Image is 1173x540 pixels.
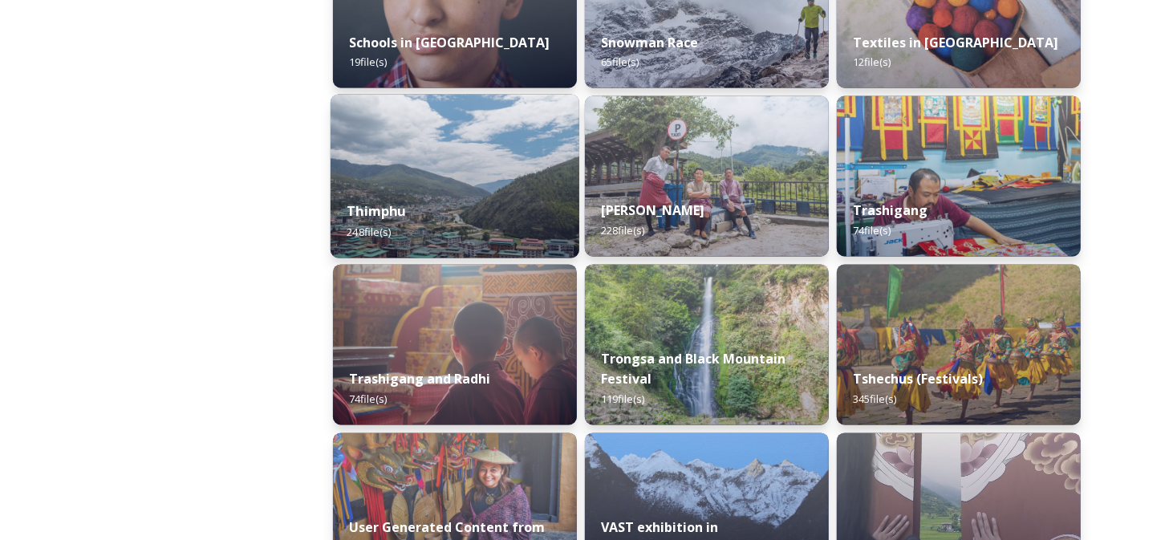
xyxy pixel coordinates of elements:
[601,55,639,70] span: 65 file(s)
[853,34,1058,51] strong: Textiles in [GEOGRAPHIC_DATA]
[601,34,698,51] strong: Snowman Race
[837,96,1081,257] img: Trashigang%2520and%2520Rangjung%2520060723%2520by%2520Amp%2520Sripimanwat-66.jpg
[347,203,405,221] strong: Thimphu
[585,96,829,257] img: Trashi%2520Yangtse%2520090723%2520by%2520Amp%2520Sripimanwat-187.jpg
[601,224,644,238] span: 228 file(s)
[601,202,704,220] strong: [PERSON_NAME]
[349,55,387,70] span: 19 file(s)
[601,351,785,388] strong: Trongsa and Black Mountain Festival
[349,371,490,388] strong: Trashigang and Radhi
[349,34,550,51] strong: Schools in [GEOGRAPHIC_DATA]
[331,95,579,258] img: Thimphu%2520190723%2520by%2520Amp%2520Sripimanwat-43.jpg
[333,265,577,425] img: Trashigang%2520and%2520Rangjung%2520060723%2520by%2520Amp%2520Sripimanwat-32.jpg
[853,202,927,220] strong: Trashigang
[853,371,983,388] strong: Tshechus (Festivals)
[601,392,644,407] span: 119 file(s)
[837,265,1081,425] img: Dechenphu%2520Festival14.jpg
[349,392,387,407] span: 74 file(s)
[347,225,391,239] span: 248 file(s)
[585,265,829,425] img: 2022-10-01%252018.12.56.jpg
[853,224,891,238] span: 74 file(s)
[853,392,896,407] span: 345 file(s)
[853,55,891,70] span: 12 file(s)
